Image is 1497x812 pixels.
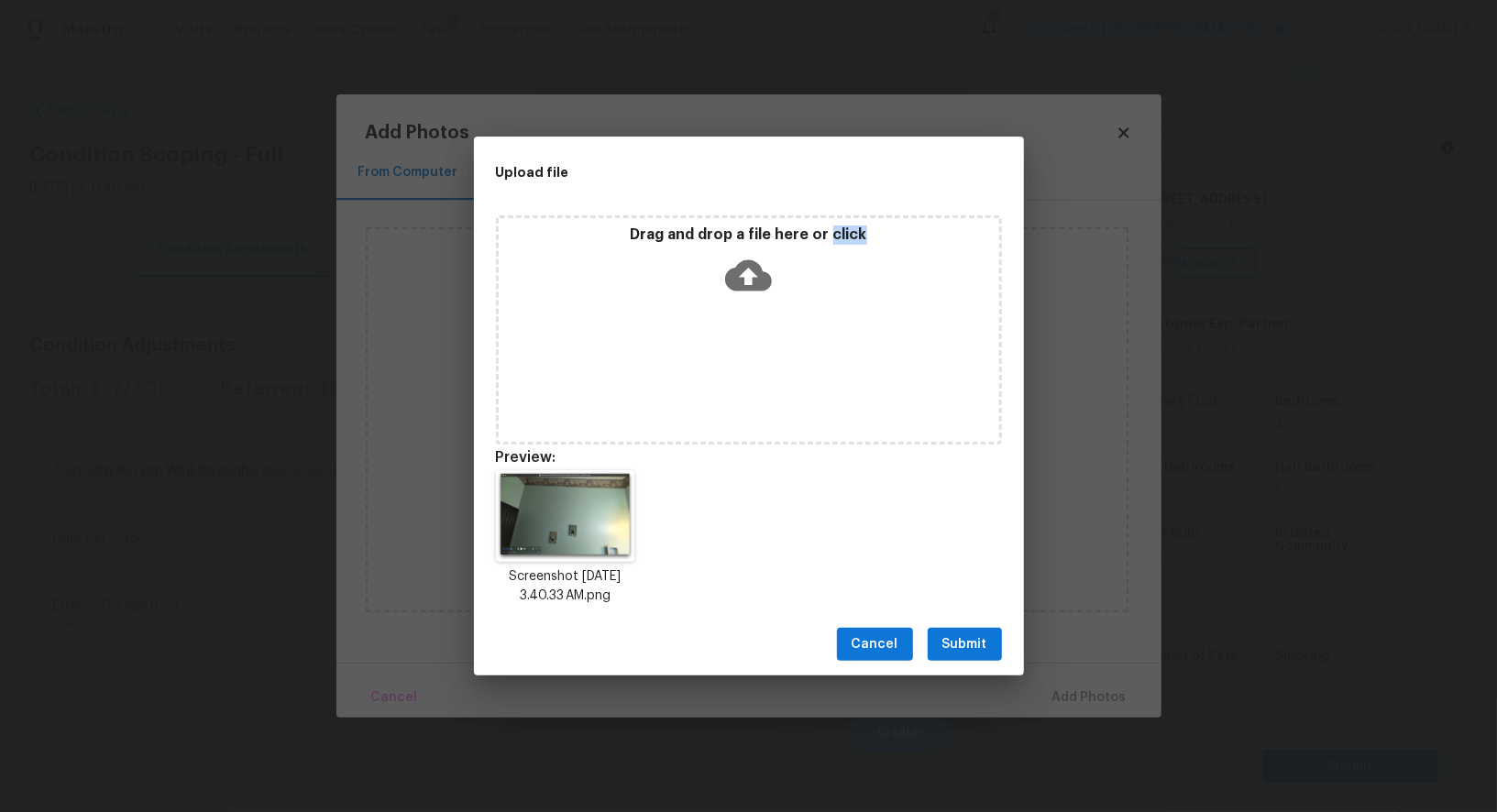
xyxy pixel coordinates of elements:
[496,567,635,606] p: Screenshot [DATE] 3.40.33 AM.png
[496,162,919,182] h2: Upload file
[852,633,898,656] span: Cancel
[499,225,999,245] p: Drag and drop a file here or click
[837,628,913,662] button: Cancel
[928,628,1002,662] button: Submit
[942,633,987,656] span: Submit
[496,470,635,562] img: Awpy3A5DkNbSAAAAAElFTkSuQmCC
